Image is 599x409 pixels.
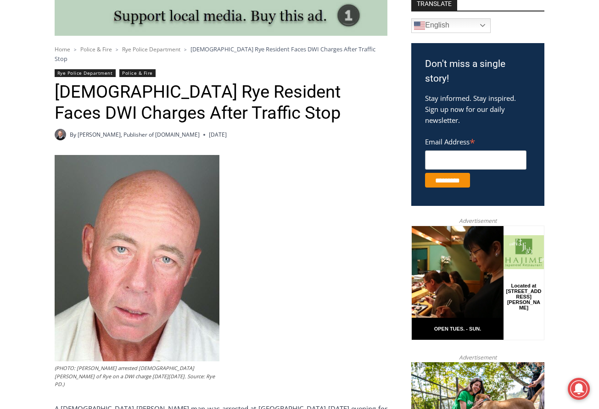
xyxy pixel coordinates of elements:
[55,129,66,140] a: Author image
[184,46,187,53] span: >
[78,131,200,138] a: [PERSON_NAME], Publisher of [DOMAIN_NAME]
[55,45,375,62] span: [DEMOGRAPHIC_DATA] Rye Resident Faces DWI Charges After Traffic Stop
[450,353,506,362] span: Advertisement
[411,18,491,33] a: English
[240,91,425,112] span: Intern @ [DOMAIN_NAME]
[116,46,118,53] span: >
[232,0,434,89] div: "I learned about the history of a place I’d honestly never considered even as a resident of [GEOG...
[55,364,219,388] figcaption: (PHOTO: [PERSON_NAME] arrested [DEMOGRAPHIC_DATA] [PERSON_NAME] of Rye on a DWI charge [DATE][DAT...
[94,57,130,110] div: Located at [STREET_ADDRESS][PERSON_NAME]
[0,92,92,114] a: Open Tues. - Sun. [PHONE_NUMBER]
[74,46,77,53] span: >
[55,69,116,77] a: Rye Police Department
[55,82,387,123] h1: [DEMOGRAPHIC_DATA] Rye Resident Faces DWI Charges After Traffic Stop
[119,69,156,77] a: Police & Fire
[55,44,387,63] nav: Breadcrumbs
[414,20,425,31] img: en
[450,216,506,225] span: Advertisement
[3,94,90,129] span: Open Tues. - Sun. [PHONE_NUMBER]
[80,45,112,53] a: Police & Fire
[70,130,76,139] span: By
[425,57,531,86] h3: Don't miss a single story!
[209,130,227,139] time: [DATE]
[55,155,219,361] img: (PHOTO: Rye PD arrested 56 year old Thomas M. Davitt III of Rye on a DWI charge on Friday, August...
[425,93,531,126] p: Stay informed. Stay inspired. Sign up now for our daily newsletter.
[55,45,70,53] a: Home
[221,89,445,114] a: Intern @ [DOMAIN_NAME]
[425,133,526,149] label: Email Address
[122,45,180,53] a: Rye Police Department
